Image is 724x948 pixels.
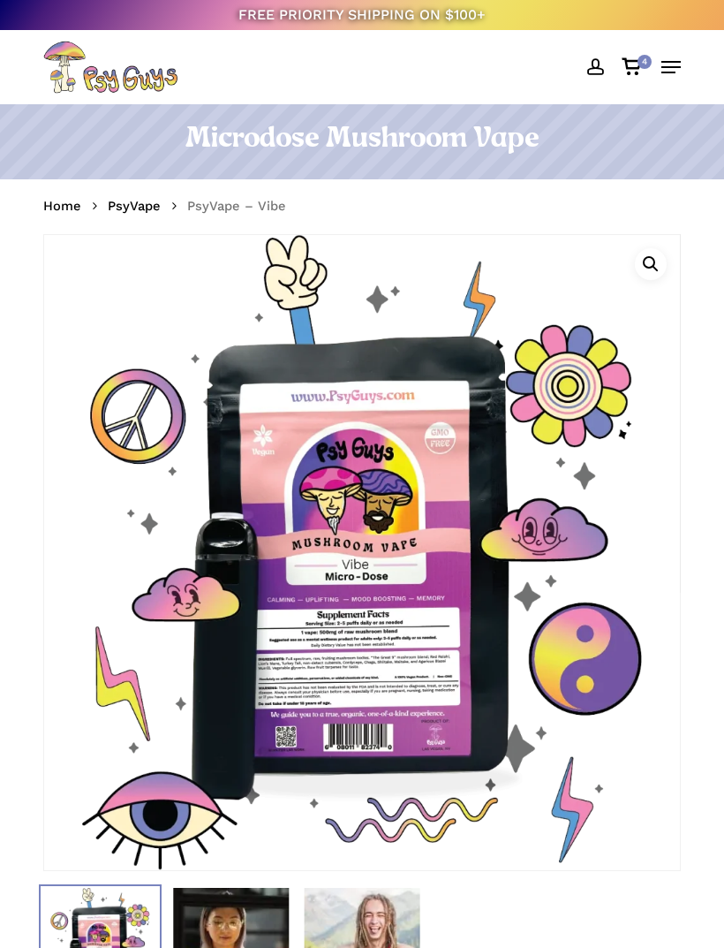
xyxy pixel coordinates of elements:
span: PsyVape – Vibe [187,198,286,214]
a: PsyVape [108,197,161,215]
span: 4 [637,55,652,69]
h1: Microdose Mushroom Vape [43,122,680,162]
a: Navigation Menu [661,58,681,76]
img: PsyGuys [43,41,177,94]
a: Cart [613,41,652,94]
a: View full-screen image gallery [635,248,667,280]
a: Home [43,197,81,215]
